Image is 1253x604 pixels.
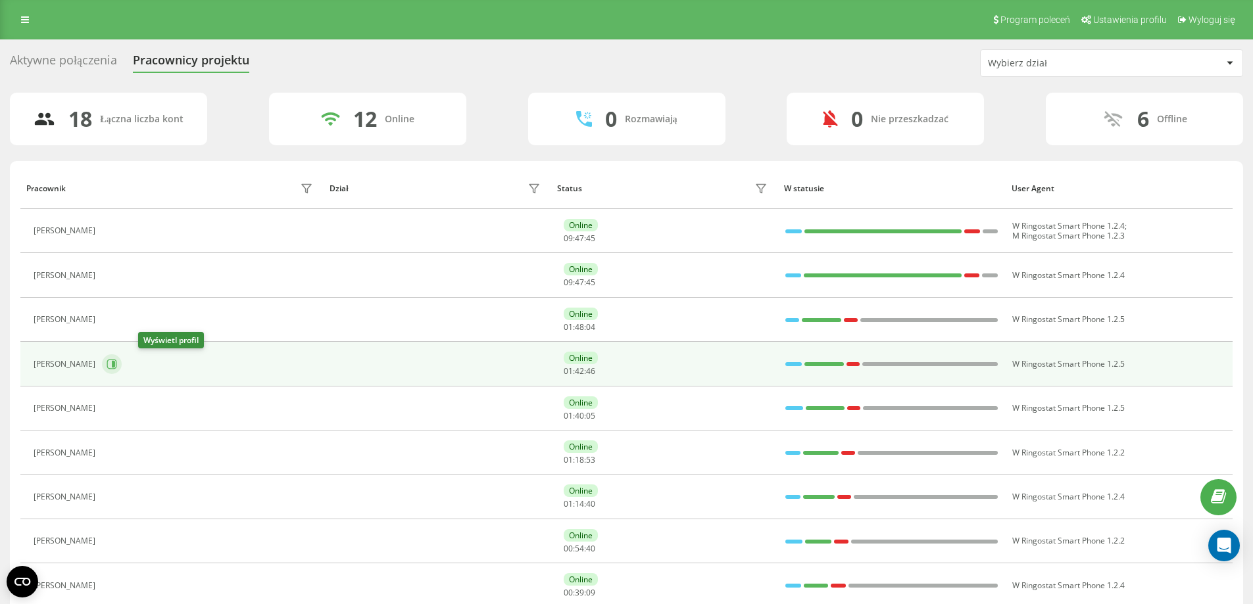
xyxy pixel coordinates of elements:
[564,499,595,509] div: : :
[605,106,617,131] div: 0
[34,492,99,501] div: [PERSON_NAME]
[564,367,595,376] div: : :
[871,114,948,125] div: Nie przeszkadzać
[564,396,598,409] div: Online
[564,454,573,465] span: 01
[34,536,99,546] div: [PERSON_NAME]
[564,411,595,421] div: : :
[1012,580,1125,591] span: W Ringostat Smart Phone 1.2.4
[575,410,584,421] span: 40
[564,233,573,244] span: 09
[34,448,99,457] div: [PERSON_NAME]
[564,278,595,287] div: : :
[1157,114,1187,125] div: Offline
[586,498,595,509] span: 40
[564,484,598,497] div: Online
[1012,230,1125,241] span: M Ringostat Smart Phone 1.2.3
[564,529,598,542] div: Online
[564,352,598,364] div: Online
[784,184,999,193] div: W statusie
[7,566,38,597] button: Open CMP widget
[1189,14,1235,25] span: Wyloguj się
[100,114,183,125] div: Łączna liczba kont
[1012,220,1125,231] span: W Ringostat Smart Phone 1.2.4
[575,365,584,377] span: 42
[34,226,99,235] div: [PERSON_NAME]
[564,219,598,231] div: Online
[564,588,595,597] div: : :
[10,53,117,74] div: Aktywne połączenia
[564,323,595,332] div: : :
[586,410,595,421] span: 05
[1012,447,1125,458] span: W Ringostat Smart Phone 1.2.2
[564,544,595,553] div: : :
[575,498,584,509] span: 14
[575,587,584,598] span: 39
[34,360,99,369] div: [PERSON_NAME]
[564,263,598,275] div: Online
[564,321,573,333] span: 01
[1012,184,1227,193] div: User Agent
[575,233,584,244] span: 47
[564,543,573,554] span: 00
[1012,491,1125,502] span: W Ringostat Smart Phone 1.2.4
[564,365,573,377] span: 01
[1012,314,1125,325] span: W Ringostat Smart Phone 1.2.5
[564,498,573,509] span: 01
[34,581,99,590] div: [PERSON_NAME]
[575,277,584,288] span: 47
[575,543,584,554] span: 54
[586,454,595,465] span: 53
[564,455,595,465] div: : :
[330,184,348,193] div: Dział
[586,233,595,244] span: 45
[988,58,1145,69] div: Wybierz dział
[564,410,573,421] span: 01
[133,53,249,74] div: Pracownicy projektu
[34,404,99,413] div: [PERSON_NAME]
[138,332,204,348] div: Wyświetl profil
[1012,535,1125,546] span: W Ringostat Smart Phone 1.2.2
[1012,358,1125,369] span: W Ringostat Smart Phone 1.2.5
[564,277,573,288] span: 09
[353,106,377,131] div: 12
[586,321,595,333] span: 04
[1208,530,1240,561] div: Open Intercom Messenger
[564,573,598,586] div: Online
[564,308,598,320] div: Online
[564,587,573,598] span: 00
[625,114,677,125] div: Rozmawiają
[385,114,414,125] div: Online
[26,184,66,193] div: Pracownik
[586,543,595,554] span: 40
[34,315,99,324] div: [PERSON_NAME]
[1093,14,1167,25] span: Ustawienia profilu
[34,271,99,280] div: [PERSON_NAME]
[851,106,863,131] div: 0
[586,365,595,377] span: 46
[68,106,92,131] div: 18
[575,321,584,333] span: 48
[586,587,595,598] span: 09
[557,184,582,193] div: Status
[586,277,595,288] span: 45
[564,440,598,453] div: Online
[1012,402,1125,413] span: W Ringostat Smart Phone 1.2.5
[575,454,584,465] span: 18
[1137,106,1149,131] div: 6
[1012,269,1125,281] span: W Ringostat Smart Phone 1.2.4
[1000,14,1070,25] span: Program poleceń
[564,234,595,243] div: : :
